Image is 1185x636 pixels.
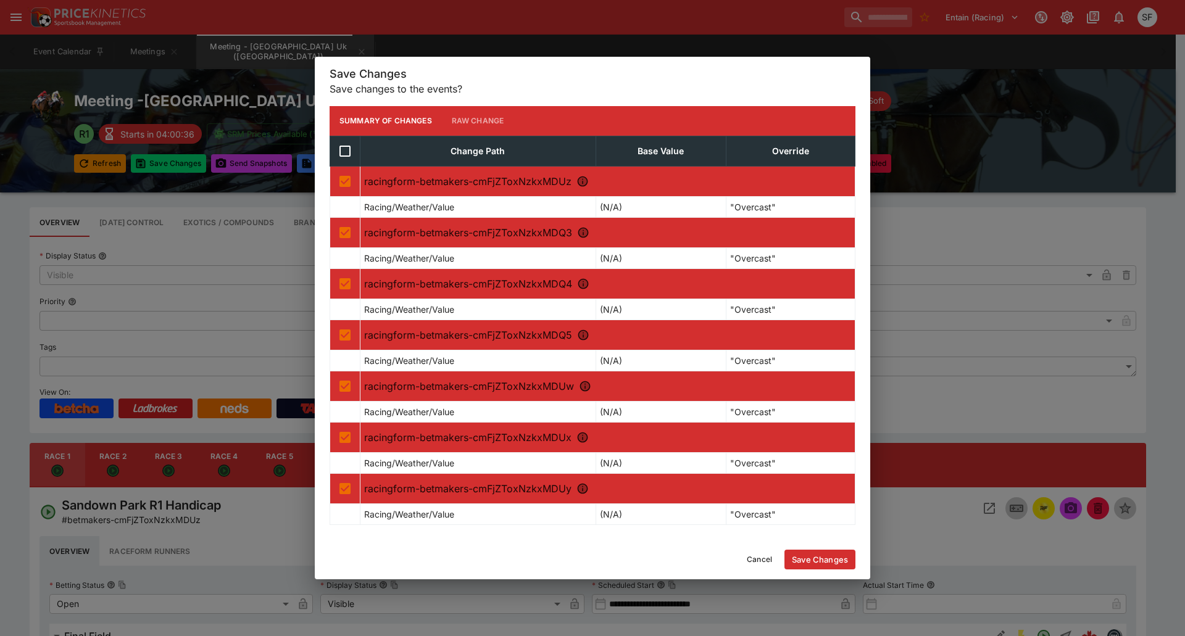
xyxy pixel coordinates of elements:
[364,508,454,521] p: Racing/Weather/Value
[364,200,454,213] p: Racing/Weather/Value
[364,328,851,342] p: racingform-betmakers-cmFjZToxNzkxMDQ5
[576,175,589,188] svg: R1 - Sporting Times Sri Lanka Handicap
[726,196,855,217] td: "Overcast"
[442,106,514,136] button: Raw Change
[577,329,589,341] svg: R4 - Sporting Times Sri Lanka Fortune Stakes (Listed)
[784,550,855,569] button: Save Changes
[726,299,855,320] td: "Overcast"
[596,452,726,473] td: (N/A)
[364,354,454,367] p: Racing/Weather/Value
[739,550,780,569] button: Cancel
[364,379,851,394] p: racingform-betmakers-cmFjZToxNzkxMDUw
[596,401,726,422] td: (N/A)
[364,303,454,316] p: Racing/Weather/Value
[726,247,855,268] td: "Overcast"
[364,276,851,291] p: racingform-betmakers-cmFjZToxNzkxMDQ4
[577,278,589,290] svg: R3 - Sporting Times Sri Lanka British Ebf Maiden Stakes (Gbb/Gbbplus Race)
[330,81,855,96] p: Save changes to the events?
[596,503,726,524] td: (N/A)
[726,452,855,473] td: "Overcast"
[330,106,442,136] button: Summary of Changes
[577,226,589,239] svg: R2 - Sporting Times Sri Lanka Novice Stakes (Gbb Race)
[596,247,726,268] td: (N/A)
[576,482,589,495] svg: R7 - Visit Sri Lanka Fillies' Handicap
[576,431,589,444] svg: R6 - Sri Lanka Paradise Island Handicap
[364,225,851,240] p: racingform-betmakers-cmFjZToxNzkxMDQ3
[596,196,726,217] td: (N/A)
[726,503,855,524] td: "Overcast"
[330,67,855,81] h5: Save Changes
[360,136,596,166] th: Change Path
[364,481,851,496] p: racingform-betmakers-cmFjZToxNzkxMDUy
[364,430,851,445] p: racingform-betmakers-cmFjZToxNzkxMDUx
[596,299,726,320] td: (N/A)
[364,174,851,189] p: racingform-betmakers-cmFjZToxNzkxMDUz
[726,401,855,422] td: "Overcast"
[579,380,591,392] svg: R5 - Sporting Times Sri Lanka Fillies' Handicap
[364,456,454,469] p: Racing/Weather/Value
[726,136,855,166] th: Override
[596,136,726,166] th: Base Value
[364,405,454,418] p: Racing/Weather/Value
[726,350,855,371] td: "Overcast"
[364,252,454,265] p: Racing/Weather/Value
[596,350,726,371] td: (N/A)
